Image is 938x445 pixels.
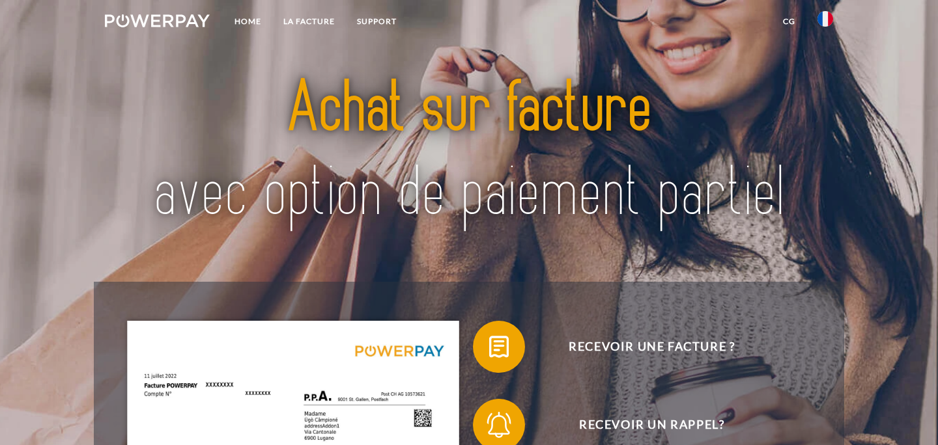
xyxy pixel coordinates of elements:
img: title-powerpay_fr.svg [141,44,797,258]
button: Recevoir une facture ? [473,321,812,373]
img: qb_bill.svg [483,330,515,363]
a: CG [772,10,806,33]
img: logo-powerpay-white.svg [105,14,210,27]
img: qb_bell.svg [483,409,515,441]
a: LA FACTURE [272,10,346,33]
a: Home [223,10,272,33]
img: fr [817,11,833,27]
a: Support [346,10,408,33]
span: Recevoir une facture ? [492,321,812,373]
